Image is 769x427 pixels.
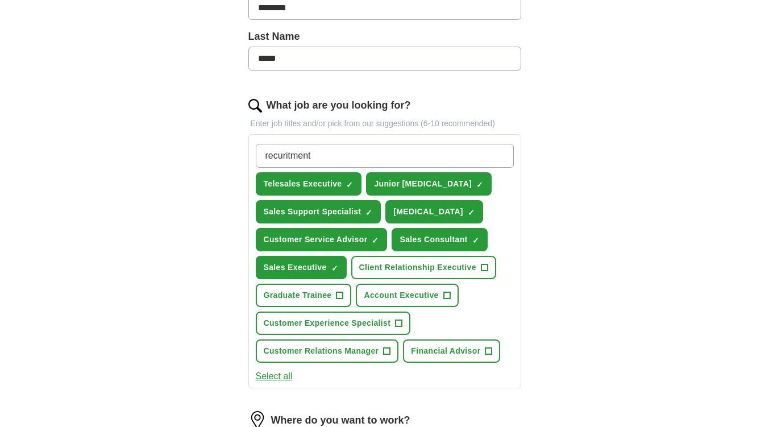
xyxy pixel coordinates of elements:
[331,264,338,273] span: ✓
[256,256,347,279] button: Sales Executive✓
[476,180,483,189] span: ✓
[264,234,368,246] span: Customer Service Advisor
[393,206,463,218] span: [MEDICAL_DATA]
[346,180,353,189] span: ✓
[256,370,293,383] button: Select all
[374,178,472,190] span: Junior [MEDICAL_DATA]
[264,206,361,218] span: Sales Support Specialist
[364,289,438,301] span: Account Executive
[264,262,327,273] span: Sales Executive
[365,208,372,217] span: ✓
[372,236,379,245] span: ✓
[248,29,521,44] label: Last Name
[248,99,262,113] img: search.png
[411,345,480,357] span: Financial Advisor
[403,339,500,363] button: Financial Advisor
[256,284,352,307] button: Graduate Trainee
[264,178,342,190] span: Telesales Executive
[264,317,391,329] span: Customer Experience Specialist
[256,172,362,196] button: Telesales Executive✓
[256,144,514,168] input: Type a job title and press enter
[366,172,492,196] button: Junior [MEDICAL_DATA]✓
[256,200,381,223] button: Sales Support Specialist✓
[472,236,479,245] span: ✓
[468,208,475,217] span: ✓
[256,228,388,251] button: Customer Service Advisor✓
[356,284,458,307] button: Account Executive
[248,118,521,130] p: Enter job titles and/or pick from our suggestions (6-10 recommended)
[392,228,487,251] button: Sales Consultant✓
[264,345,379,357] span: Customer Relations Manager
[351,256,496,279] button: Client Relationship Executive
[256,312,411,335] button: Customer Experience Specialist
[385,200,483,223] button: [MEDICAL_DATA]✓
[267,98,411,113] label: What job are you looking for?
[264,289,332,301] span: Graduate Trainee
[400,234,467,246] span: Sales Consultant
[256,339,399,363] button: Customer Relations Manager
[359,262,476,273] span: Client Relationship Executive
